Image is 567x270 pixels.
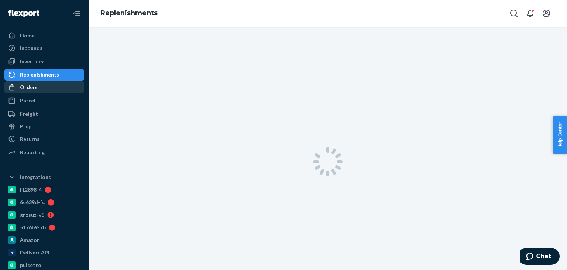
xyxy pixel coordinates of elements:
a: gnzsuz-v5 [4,209,84,221]
a: 5176b9-7b [4,222,84,233]
div: f12898-4 [20,186,42,193]
a: Inventory [4,55,84,67]
ol: breadcrumbs [94,3,164,24]
a: 6e639d-fc [4,196,84,208]
div: gnzsuz-v5 [20,211,44,219]
div: pulsetto [20,261,41,269]
div: Reporting [20,149,45,156]
a: Parcel [4,95,84,107]
a: Reporting [4,146,84,158]
a: Inbounds [4,42,84,54]
div: Deliverr API [20,249,49,256]
button: Open notifications [523,6,537,21]
iframe: Opens a widget where you can chat to one of our agents [520,248,560,266]
div: Amazon [20,236,40,244]
a: Amazon [4,234,84,246]
div: Parcel [20,97,35,104]
button: Open Search Box [506,6,521,21]
div: Orders [20,84,38,91]
button: Close Navigation [69,6,84,21]
button: Open account menu [539,6,554,21]
div: Prep [20,123,31,130]
div: Integrations [20,173,51,181]
a: f12898-4 [4,184,84,196]
div: Inventory [20,58,44,65]
a: Prep [4,121,84,132]
div: 6e639d-fc [20,199,45,206]
a: Home [4,30,84,41]
div: Replenishments [20,71,59,78]
a: Deliverr API [4,247,84,259]
div: Returns [20,135,39,143]
a: Freight [4,108,84,120]
div: 5176b9-7b [20,224,46,231]
div: Freight [20,110,38,118]
a: Replenishments [100,9,158,17]
button: Help Center [553,116,567,154]
a: Orders [4,81,84,93]
a: Returns [4,133,84,145]
div: Inbounds [20,44,42,52]
img: Flexport logo [8,10,39,17]
button: Integrations [4,171,84,183]
a: Replenishments [4,69,84,81]
div: Home [20,32,35,39]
